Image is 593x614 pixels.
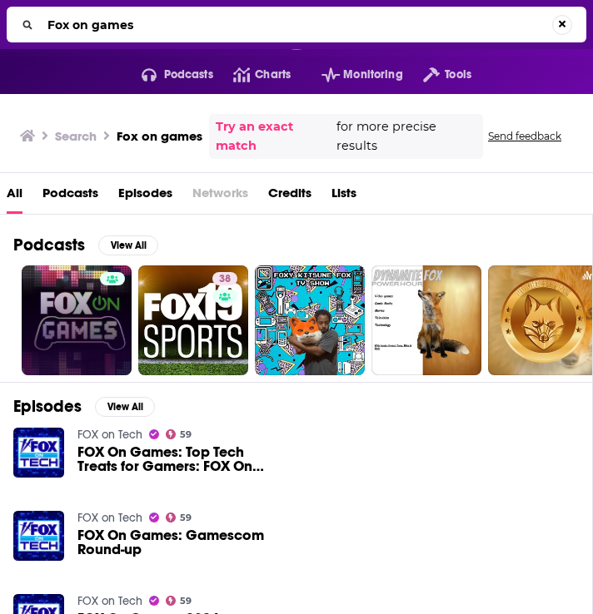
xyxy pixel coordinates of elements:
a: Try an exact match [216,117,333,156]
a: FOX on Tech [77,511,142,525]
button: Send feedback [483,129,566,143]
span: for more precise results [336,117,476,156]
input: Search... [41,12,552,38]
a: FOX On Games: Gamescom Round-up [77,528,267,557]
a: Credits [268,180,311,214]
span: Networks [192,180,248,214]
button: open menu [301,62,403,88]
span: 59 [180,597,192,605]
a: Lists [331,180,356,214]
a: 38 [138,265,248,375]
span: Podcasts [164,63,213,87]
span: FOX On Games: Top Tech Treats for Gamers: FOX On Games' [DATE][DATE] Special [77,445,267,473]
h3: Fox on games [117,128,202,144]
a: FOX on Tech [77,428,142,442]
span: Charts [255,63,291,87]
h2: Episodes [13,396,82,417]
a: 38 [212,272,237,285]
img: FOX On Games: Top Tech Treats for Gamers: FOX On Games' Black Friday Special [13,428,64,478]
a: Charts [213,62,291,88]
button: open menu [122,62,213,88]
span: Tools [445,63,471,87]
button: View All [95,397,155,417]
span: 59 [180,514,192,522]
a: 59 [166,596,192,606]
a: 59 [166,429,192,439]
h3: Search [55,128,97,144]
a: EpisodesView All [13,396,155,417]
button: View All [98,235,158,255]
a: 59 [166,512,192,522]
span: 59 [180,431,192,438]
a: All [7,180,22,214]
a: FOX On Games: Top Tech Treats for Gamers: FOX On Games' Black Friday Special [77,445,267,473]
div: Search... [7,7,586,42]
h2: Podcasts [13,235,85,255]
img: FOX On Games: Gamescom Round-up [13,511,64,562]
a: Episodes [118,180,172,214]
span: 38 [219,271,231,288]
a: Podcasts [42,180,98,214]
a: PodcastsView All [13,235,158,255]
button: open menu [403,62,471,88]
span: Monitoring [343,63,402,87]
a: FOX on Tech [77,594,142,608]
